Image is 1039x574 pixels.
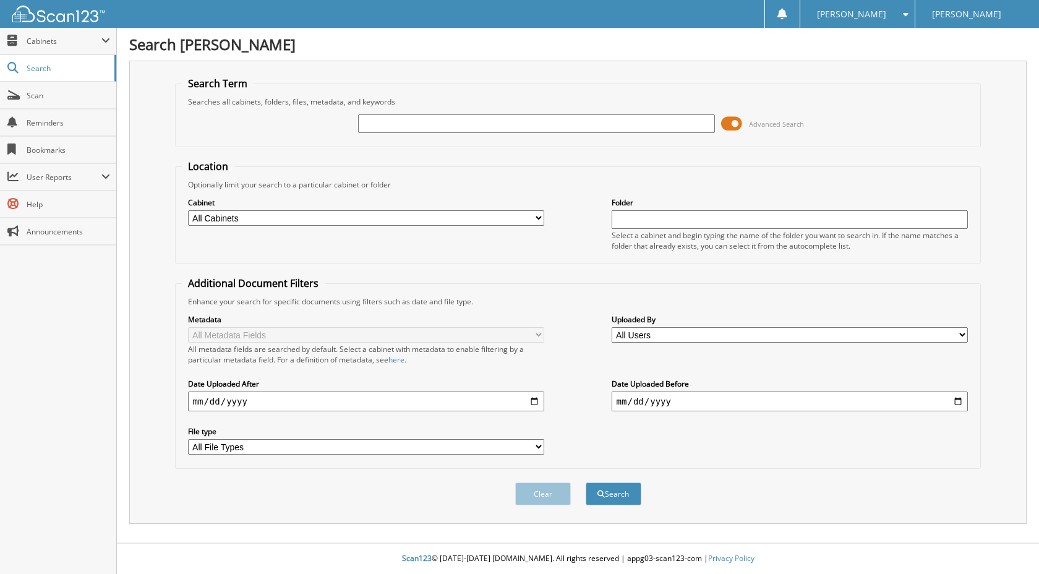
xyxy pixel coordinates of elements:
[27,226,110,237] span: Announcements
[977,515,1039,574] iframe: Chat Widget
[129,34,1027,54] h1: Search [PERSON_NAME]
[182,296,975,307] div: Enhance your search for specific documents using filters such as date and file type.
[612,230,968,251] div: Select a cabinet and begin typing the name of the folder you want to search in. If the name match...
[188,392,545,411] input: start
[182,77,254,90] legend: Search Term
[708,553,755,563] a: Privacy Policy
[402,553,432,563] span: Scan123
[749,119,804,129] span: Advanced Search
[27,118,110,128] span: Reminders
[932,11,1001,18] span: [PERSON_NAME]
[27,145,110,155] span: Bookmarks
[188,197,545,208] label: Cabinet
[586,482,641,505] button: Search
[27,63,108,74] span: Search
[817,11,886,18] span: [PERSON_NAME]
[612,197,968,208] label: Folder
[182,96,975,107] div: Searches all cabinets, folders, files, metadata, and keywords
[612,392,968,411] input: end
[27,199,110,210] span: Help
[188,379,545,389] label: Date Uploaded After
[27,36,101,46] span: Cabinets
[188,314,545,325] label: Metadata
[182,179,975,190] div: Optionally limit your search to a particular cabinet or folder
[12,6,105,22] img: scan123-logo-white.svg
[27,172,101,182] span: User Reports
[182,160,234,173] legend: Location
[117,544,1039,574] div: © [DATE]-[DATE] [DOMAIN_NAME]. All rights reserved | appg03-scan123-com |
[182,276,325,290] legend: Additional Document Filters
[612,379,968,389] label: Date Uploaded Before
[388,354,404,365] a: here
[27,90,110,101] span: Scan
[515,482,571,505] button: Clear
[188,426,545,437] label: File type
[612,314,968,325] label: Uploaded By
[188,344,545,365] div: All metadata fields are searched by default. Select a cabinet with metadata to enable filtering b...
